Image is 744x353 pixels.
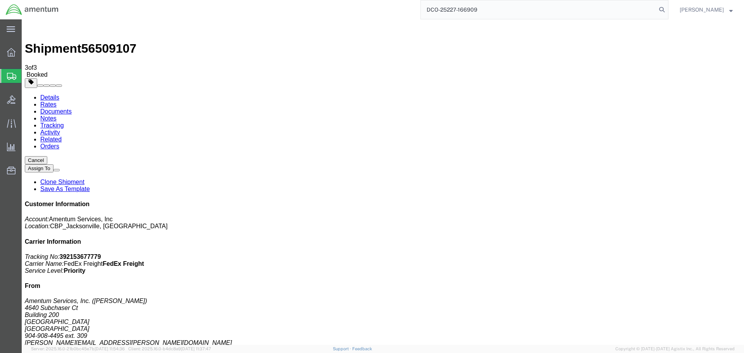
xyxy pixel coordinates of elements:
span: [DATE] 11:54:36 [95,346,125,351]
a: Support [333,346,352,351]
button: [PERSON_NAME] [679,5,733,14]
span: [DATE] 11:37:47 [181,346,211,351]
span: Copyright © [DATE]-[DATE] Agistix Inc., All Rights Reserved [615,346,735,352]
span: Client: 2025.16.0-b4dc8a9 [128,346,211,351]
span: Server: 2025.16.0-21b0bc45e7b [31,346,125,351]
iframe: FS Legacy Container [22,19,744,345]
a: Feedback [352,346,372,351]
img: logo [5,4,59,15]
span: Nick Riddle [680,5,724,14]
input: Search for shipment number, reference number [421,0,656,19]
